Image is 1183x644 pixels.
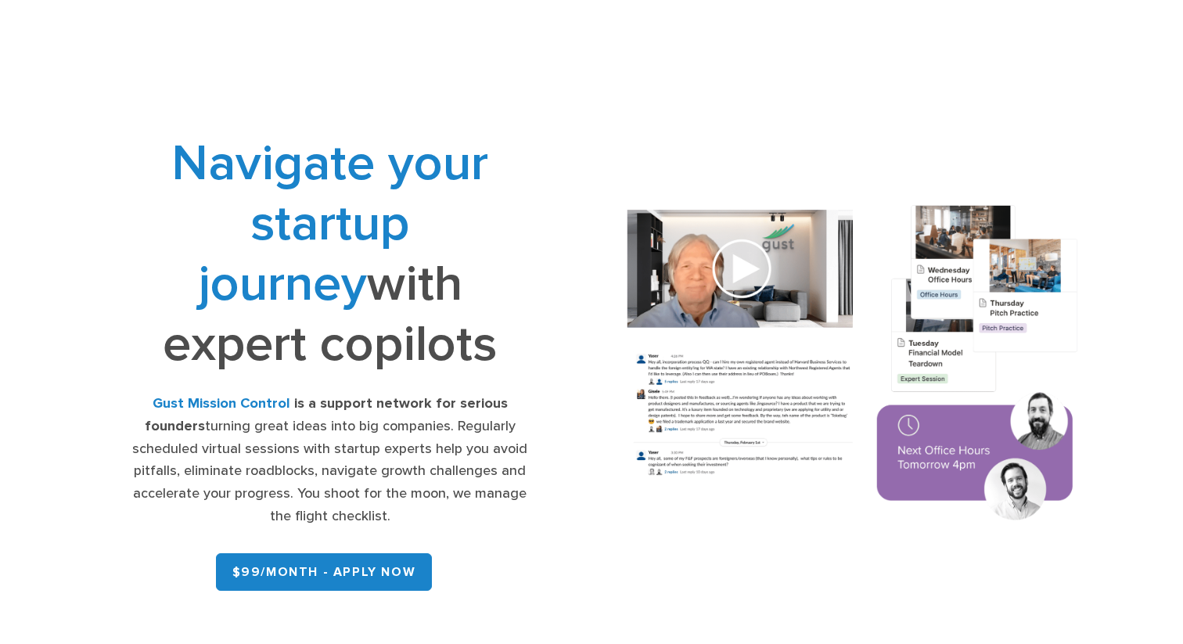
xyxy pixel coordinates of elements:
[131,133,530,374] h1: with expert copilots
[216,553,433,591] a: $99/month - APPLY NOW
[603,187,1102,544] img: Composition of calendar events, a video call presentation, and chat rooms
[153,395,290,412] strong: Gust Mission Control
[131,393,530,528] div: turning great ideas into big companies. Regularly scheduled virtual sessions with startup experts...
[171,133,488,314] span: Navigate your startup journey
[145,395,508,434] strong: is a support network for serious founders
